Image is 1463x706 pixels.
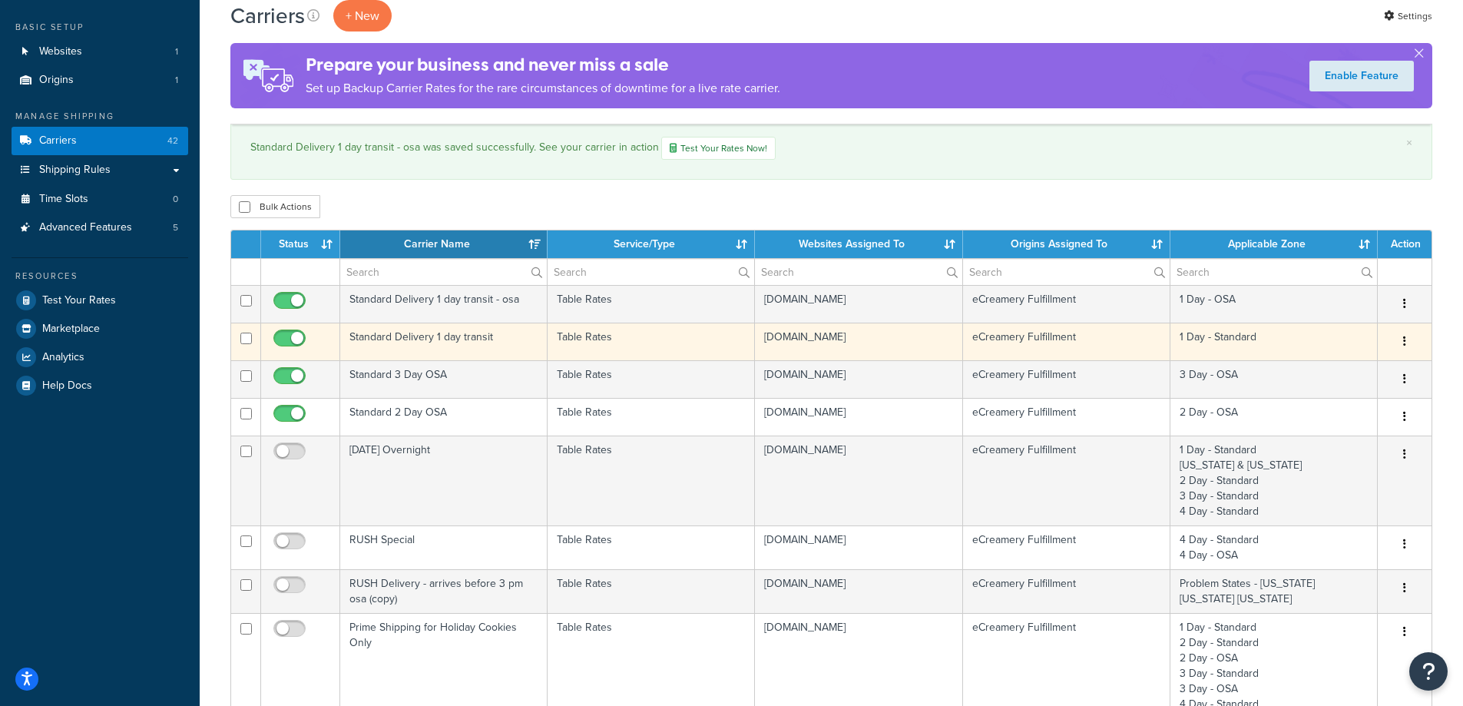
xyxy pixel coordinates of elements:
a: Enable Feature [1309,61,1414,91]
td: eCreamery Fulfillment [963,569,1170,613]
li: Advanced Features [12,214,188,242]
li: Time Slots [12,185,188,214]
span: Marketplace [42,323,100,336]
a: Websites 1 [12,38,188,66]
td: Table Rates [548,398,755,436]
a: Advanced Features 5 [12,214,188,242]
span: Websites [39,45,82,58]
td: RUSH Delivery - arrives before 3 pm osa (copy) [340,569,548,613]
span: Advanced Features [39,221,132,234]
td: [DOMAIN_NAME] [755,360,962,398]
button: Open Resource Center [1409,652,1448,691]
input: Search [1170,259,1377,285]
h1: Carriers [230,1,305,31]
span: Origins [39,74,74,87]
a: Carriers 42 [12,127,188,155]
input: Search [963,259,1170,285]
td: Table Rates [548,323,755,360]
button: Bulk Actions [230,195,320,218]
td: 3 Day - OSA [1170,360,1378,398]
a: Marketplace [12,315,188,343]
td: 1 Day - Standard [US_STATE] & [US_STATE] 2 Day - Standard 3 Day - Standard 4 Day - Standard [1170,436,1378,525]
td: eCreamery Fulfillment [963,285,1170,323]
th: Websites Assigned To: activate to sort column ascending [755,230,962,258]
a: Shipping Rules [12,156,188,184]
td: eCreamery Fulfillment [963,525,1170,569]
th: Service/Type: activate to sort column ascending [548,230,755,258]
a: Test Your Rates [12,287,188,314]
a: × [1406,137,1412,149]
td: [DOMAIN_NAME] [755,323,962,360]
a: Time Slots 0 [12,185,188,214]
a: Help Docs [12,372,188,399]
td: 1 Day - Standard [1170,323,1378,360]
a: Test Your Rates Now! [661,137,776,160]
span: 1 [175,45,178,58]
td: Table Rates [548,285,755,323]
td: Standard 3 Day OSA [340,360,548,398]
a: Analytics [12,343,188,371]
th: Action [1378,230,1432,258]
a: Origins 1 [12,66,188,94]
span: Help Docs [42,380,92,393]
th: Applicable Zone: activate to sort column ascending [1170,230,1378,258]
td: Standard 2 Day OSA [340,398,548,436]
input: Search [548,259,754,285]
td: RUSH Special [340,525,548,569]
td: eCreamery Fulfillment [963,398,1170,436]
td: eCreamery Fulfillment [963,360,1170,398]
td: [DATE] Overnight [340,436,548,525]
div: Manage Shipping [12,110,188,123]
span: Shipping Rules [39,164,111,177]
input: Search [755,259,962,285]
span: 0 [173,193,178,206]
td: Table Rates [548,360,755,398]
td: 2 Day - OSA [1170,398,1378,436]
h4: Prepare your business and never miss a sale [306,52,780,78]
li: Origins [12,66,188,94]
td: 1 Day - OSA [1170,285,1378,323]
td: [DOMAIN_NAME] [755,525,962,569]
td: Table Rates [548,525,755,569]
div: Resources [12,270,188,283]
input: Search [340,259,547,285]
td: Table Rates [548,569,755,613]
th: Carrier Name: activate to sort column ascending [340,230,548,258]
td: eCreamery Fulfillment [963,436,1170,525]
td: [DOMAIN_NAME] [755,569,962,613]
a: Settings [1384,5,1432,27]
span: 1 [175,74,178,87]
td: Problem States - [US_STATE] [US_STATE] [US_STATE] [1170,569,1378,613]
li: Carriers [12,127,188,155]
td: 4 Day - Standard 4 Day - OSA [1170,525,1378,569]
span: 42 [167,134,178,147]
li: Websites [12,38,188,66]
span: 5 [173,221,178,234]
img: ad-rules-rateshop-fe6ec290ccb7230408bd80ed9643f0289d75e0ffd9eb532fc0e269fcd187b520.png [230,43,306,108]
span: Time Slots [39,193,88,206]
p: Set up Backup Carrier Rates for the rare circumstances of downtime for a live rate carrier. [306,78,780,99]
td: [DOMAIN_NAME] [755,285,962,323]
td: [DOMAIN_NAME] [755,436,962,525]
span: Carriers [39,134,77,147]
td: eCreamery Fulfillment [963,323,1170,360]
td: Table Rates [548,436,755,525]
span: Test Your Rates [42,294,116,307]
span: Analytics [42,351,84,364]
div: Standard Delivery 1 day transit - osa was saved successfully. See your carrier in action [250,137,1412,160]
div: Basic Setup [12,21,188,34]
th: Origins Assigned To: activate to sort column ascending [963,230,1170,258]
th: Status: activate to sort column ascending [261,230,340,258]
td: Standard Delivery 1 day transit - osa [340,285,548,323]
td: [DOMAIN_NAME] [755,398,962,436]
td: Standard Delivery 1 day transit [340,323,548,360]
